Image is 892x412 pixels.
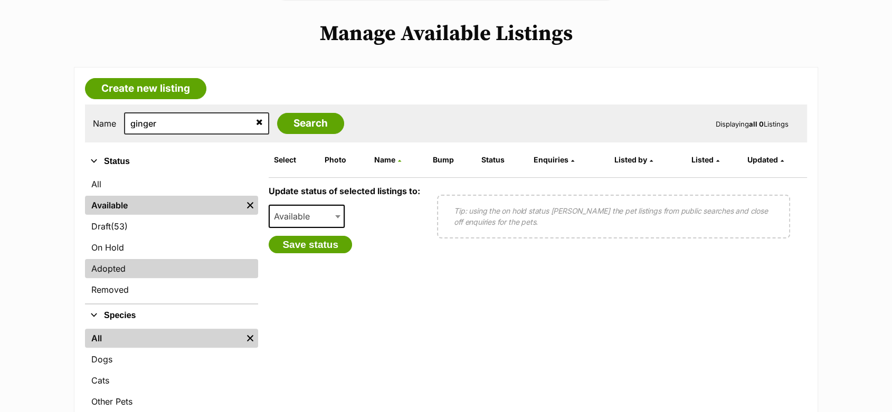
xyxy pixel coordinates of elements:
a: On Hold [85,238,258,257]
a: Remove filter [242,329,258,348]
a: Dogs [85,350,258,369]
label: Name [93,119,116,128]
span: Available [270,209,320,224]
span: Displaying Listings [716,120,789,128]
button: Species [85,309,258,322]
a: Cats [85,371,258,390]
a: Listed by [614,155,653,164]
th: Photo [320,151,369,168]
a: Removed [85,280,258,299]
a: Enquiries [534,155,574,164]
input: Search [277,113,344,134]
p: Tip: using the on hold status [PERSON_NAME] the pet listings from public searches and close off e... [454,205,773,227]
span: Name [374,155,395,164]
th: Select [270,151,319,168]
a: Other Pets [85,392,258,411]
th: Bump [429,151,477,168]
a: Listed [691,155,719,164]
a: Available [85,196,242,215]
a: Name [374,155,401,164]
a: Draft [85,217,258,236]
div: Status [85,173,258,303]
span: Updated [747,155,777,164]
a: Updated [747,155,783,164]
strong: all 0 [749,120,764,128]
button: Save status [269,236,352,254]
span: (53) [111,220,128,233]
th: Status [477,151,528,168]
span: Available [269,205,345,228]
a: Remove filter [242,196,258,215]
span: Listed by [614,155,647,164]
a: Adopted [85,259,258,278]
a: Create new listing [85,78,206,99]
label: Update status of selected listings to: [269,186,420,196]
button: Status [85,155,258,168]
span: Listed [691,155,714,164]
a: All [85,329,242,348]
a: All [85,175,258,194]
span: translation missing: en.admin.listings.index.attributes.enquiries [534,155,568,164]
